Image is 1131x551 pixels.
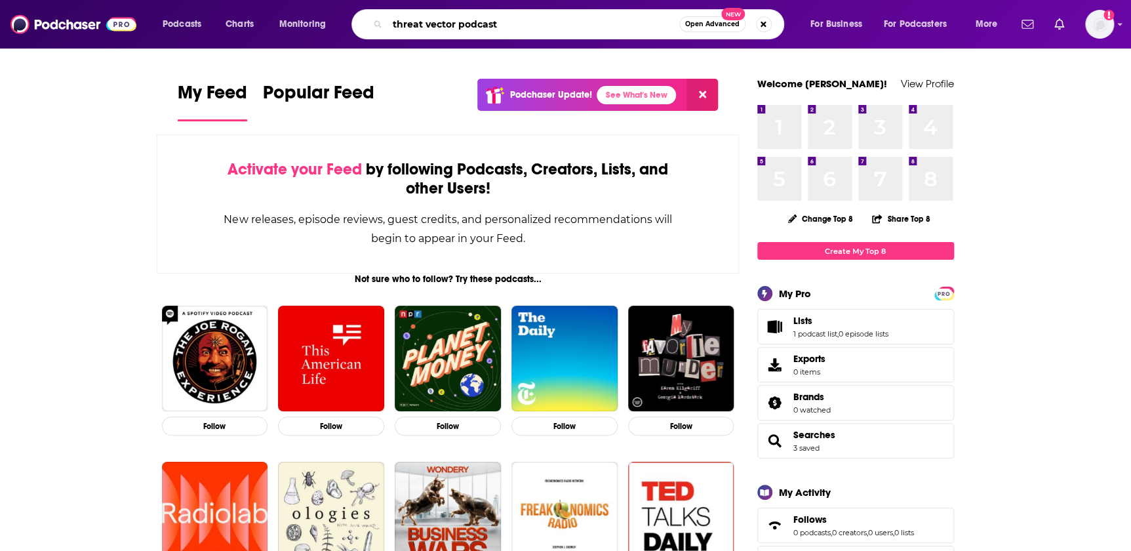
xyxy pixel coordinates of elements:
span: For Business [810,15,862,33]
span: Exports [793,353,825,365]
span: Searches [757,423,954,459]
button: open menu [966,14,1014,35]
span: , [893,528,894,537]
a: View Profile [901,77,954,90]
div: Not sure who to follow? Try these podcasts... [157,274,740,285]
span: Activate your Feed [228,159,362,179]
span: Monitoring [279,15,326,33]
a: 0 episode lists [839,329,888,338]
span: Open Advanced [685,21,740,28]
a: 0 lists [894,528,914,537]
img: The Joe Rogan Experience [162,306,268,412]
span: For Podcasters [884,15,947,33]
p: Podchaser Update! [509,89,591,100]
button: Share Top 8 [871,206,930,232]
a: Lists [793,315,888,327]
img: User Profile [1085,10,1114,39]
svg: Add a profile image [1103,10,1114,20]
button: Follow [628,417,734,436]
a: Charts [217,14,262,35]
span: Exports [762,356,788,374]
a: Follows [793,514,914,525]
button: open menu [801,14,879,35]
span: New [721,8,745,20]
div: by following Podcasts, Creators, Lists, and other Users! [223,160,673,198]
span: More [975,15,997,33]
span: Follows [793,514,827,525]
img: My Favorite Murder with Karen Kilgariff and Georgia Hardstark [628,306,734,412]
a: 3 saved [793,443,820,453]
a: Exports [757,347,954,382]
span: PRO [936,289,952,298]
a: Welcome [PERSON_NAME]! [757,77,887,90]
button: Follow [511,417,618,436]
a: See What's New [597,86,676,104]
a: Searches [762,432,788,450]
span: Popular Feed [263,81,374,112]
a: 1 podcast list [793,329,837,338]
span: , [837,329,839,338]
span: Brands [757,385,954,420]
span: My Feed [178,81,247,112]
span: , [831,528,832,537]
div: My Activity [779,486,831,499]
span: Lists [793,315,812,327]
a: Brands [762,394,788,412]
button: Follow [395,417,501,436]
a: Create My Top 8 [757,242,954,260]
a: Lists [762,317,788,336]
button: Follow [162,417,268,436]
a: 0 podcasts [793,528,831,537]
span: Brands [793,391,824,403]
a: 0 watched [793,405,831,415]
a: Show notifications dropdown [1016,13,1039,35]
span: Lists [757,309,954,344]
a: Popular Feed [263,81,374,121]
div: New releases, episode reviews, guest credits, and personalized recommendations will begin to appe... [223,210,673,248]
a: 0 users [868,528,893,537]
span: , [867,528,868,537]
a: Follows [762,516,788,535]
button: Change Top 8 [780,211,862,227]
button: Follow [278,417,384,436]
img: Planet Money [395,306,501,412]
span: 0 items [793,367,825,377]
span: Logged in as Shift_2 [1085,10,1114,39]
button: open menu [875,14,966,35]
a: 0 creators [832,528,867,537]
button: Open AdvancedNew [679,16,745,32]
input: Search podcasts, credits, & more... [387,14,679,35]
img: This American Life [278,306,384,412]
span: Podcasts [163,15,201,33]
a: Brands [793,391,831,403]
a: Show notifications dropdown [1049,13,1069,35]
a: PRO [936,288,952,298]
img: The Daily [511,306,618,412]
button: open menu [153,14,218,35]
a: Searches [793,429,835,441]
button: Show profile menu [1085,10,1114,39]
a: My Feed [178,81,247,121]
img: Podchaser - Follow, Share and Rate Podcasts [10,12,136,37]
span: Charts [226,15,254,33]
span: Follows [757,508,954,543]
button: open menu [270,14,343,35]
div: Search podcasts, credits, & more... [364,9,797,39]
div: My Pro [779,287,811,300]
